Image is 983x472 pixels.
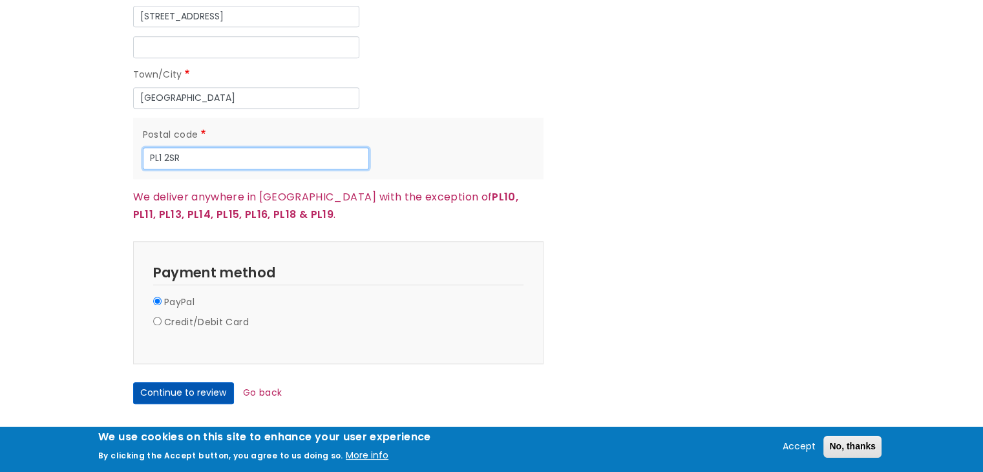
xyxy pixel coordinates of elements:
button: Accept [777,439,821,455]
span: Payment method [153,263,276,282]
label: Postal code [143,127,208,143]
p: We deliver anywhere in [GEOGRAPHIC_DATA] with the exception of . [133,188,544,224]
h2: We use cookies on this site to enhance your user experience [98,430,431,444]
strong: PL10, PL11, PL13, PL14, PL15, PL16, PL18 & PL19 [133,189,518,222]
button: More info [346,448,388,464]
label: Credit/Debit Card [164,315,249,330]
p: By clicking the Accept button, you agree to us doing so. [98,450,343,461]
label: Town/City [133,67,193,83]
a: Go back [243,386,282,399]
label: PayPal [164,295,195,310]
button: No, thanks [823,436,882,458]
button: Continue to review [133,382,234,404]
